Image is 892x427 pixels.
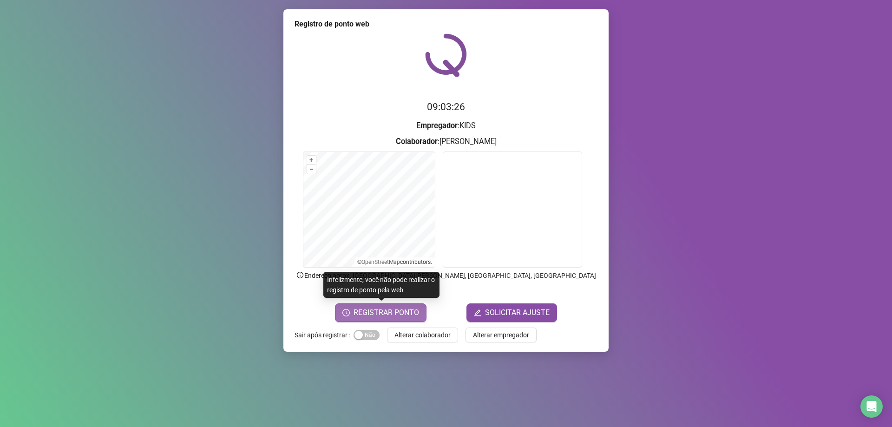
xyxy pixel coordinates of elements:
span: Alterar empregador [473,330,529,340]
strong: Colaborador [396,137,438,146]
span: Alterar colaborador [394,330,451,340]
span: SOLICITAR AJUSTE [485,307,550,318]
p: Endereço aprox. : [GEOGRAPHIC_DATA][PERSON_NAME], [GEOGRAPHIC_DATA], [GEOGRAPHIC_DATA] [295,270,597,281]
div: Registro de ponto web [295,19,597,30]
button: – [307,165,316,174]
button: editSOLICITAR AJUSTE [466,303,557,322]
span: edit [474,309,481,316]
button: Alterar empregador [466,328,537,342]
button: + [307,156,316,164]
span: REGISTRAR PONTO [354,307,419,318]
label: Sair após registrar [295,328,354,342]
button: Alterar colaborador [387,328,458,342]
a: OpenStreetMap [361,259,400,265]
span: info-circle [296,271,304,279]
span: clock-circle [342,309,350,316]
div: Open Intercom Messenger [860,395,883,418]
li: © contributors. [357,259,432,265]
h3: : KIDS [295,120,597,132]
h3: : [PERSON_NAME] [295,136,597,148]
div: Infelizmente, você não pode realizar o registro de ponto pela web [323,272,439,298]
img: QRPoint [425,33,467,77]
button: REGISTRAR PONTO [335,303,426,322]
strong: Empregador [416,121,458,130]
time: 09:03:26 [427,101,465,112]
